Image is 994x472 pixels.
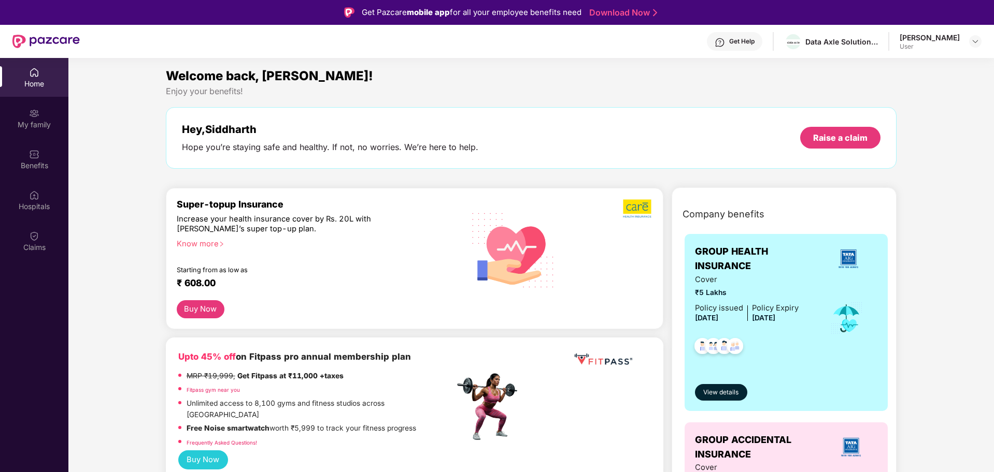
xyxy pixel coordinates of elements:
[712,335,737,360] img: svg+xml;base64,PHN2ZyB4bWxucz0iaHR0cDovL3d3dy53My5vcmcvMjAwMC9zdmciIHdpZHRoPSI0OC45NDMiIGhlaWdodD...
[729,37,755,46] div: Get Help
[900,42,960,51] div: User
[715,37,725,48] img: svg+xml;base64,PHN2ZyBpZD0iSGVscC0zMngzMiIgeG1sbnM9Imh0dHA6Ly93d3cudzMub3JnLzIwMDAvc3ZnIiB3aWR0aD...
[813,132,868,143] div: Raise a claim
[12,35,80,48] img: New Pazcare Logo
[695,274,799,286] span: Cover
[177,277,444,290] div: ₹ 608.00
[166,68,373,83] span: Welcome back, [PERSON_NAME]!
[166,86,897,97] div: Enjoy your benefits!
[690,335,715,360] img: svg+xml;base64,PHN2ZyB4bWxucz0iaHR0cDovL3d3dy53My5vcmcvMjAwMC9zdmciIHdpZHRoPSI0OC45NDMiIGhlaWdodD...
[177,300,224,318] button: Buy Now
[187,387,240,393] a: Fitpass gym near you
[653,7,657,18] img: Stroke
[623,199,652,218] img: b5dec4f62d2307b9de63beb79f102df3.png
[752,314,775,322] span: [DATE]
[464,199,563,300] img: svg+xml;base64,PHN2ZyB4bWxucz0iaHR0cDovL3d3dy53My5vcmcvMjAwMC9zdmciIHhtbG5zOnhsaW5rPSJodHRwOi8vd3...
[837,433,865,461] img: insurerLogo
[572,350,634,369] img: fppp.png
[830,301,863,335] img: icon
[454,371,527,443] img: fpp.png
[695,314,718,322] span: [DATE]
[187,439,257,446] a: Frequently Asked Questions!
[177,199,455,210] div: Super-topup Insurance
[182,123,478,136] div: Hey, Siddharth
[407,7,450,17] strong: mobile app
[805,37,878,47] div: Data Axle Solutions Private Limited
[178,351,236,362] b: Upto 45% off
[177,239,448,246] div: Know more
[703,388,739,397] span: View details
[29,67,39,78] img: svg+xml;base64,PHN2ZyBpZD0iSG9tZSIgeG1sbnM9Imh0dHA6Ly93d3cudzMub3JnLzIwMDAvc3ZnIiB3aWR0aD0iMjAiIG...
[177,214,409,234] div: Increase your health insurance cover by Rs. 20L with [PERSON_NAME]’s super top-up plan.
[695,244,819,274] span: GROUP HEALTH INSURANCE
[187,423,416,434] p: worth ₹5,999 to track your fitness progress
[834,245,862,273] img: insurerLogo
[182,142,478,153] div: Hope you’re staying safe and healthy. If not, no worries. We’re here to help.
[971,37,979,46] img: svg+xml;base64,PHN2ZyBpZD0iRHJvcGRvd24tMzJ4MzIiIHhtbG5zPSJodHRwOi8vd3d3LnczLm9yZy8yMDAwL3N2ZyIgd2...
[695,302,743,314] div: Policy issued
[786,39,801,45] img: WhatsApp%20Image%202022-10-27%20at%2012.58.27.jpeg
[683,207,764,222] span: Company benefits
[752,302,799,314] div: Policy Expiry
[695,287,799,299] span: ₹5 Lakhs
[29,231,39,241] img: svg+xml;base64,PHN2ZyBpZD0iQ2xhaW0iIHhtbG5zPSJodHRwOi8vd3d3LnczLm9yZy8yMDAwL3N2ZyIgd2lkdGg9IjIwIi...
[187,398,454,420] p: Unlimited access to 8,100 gyms and fitness studios across [GEOGRAPHIC_DATA]
[29,108,39,119] img: svg+xml;base64,PHN2ZyB3aWR0aD0iMjAiIGhlaWdodD0iMjAiIHZpZXdCb3g9IjAgMCAyMCAyMCIgZmlsbD0ibm9uZSIgeG...
[695,433,825,462] span: GROUP ACCIDENTAL INSURANCE
[219,241,224,247] span: right
[344,7,354,18] img: Logo
[695,384,747,401] button: View details
[187,424,269,432] strong: Free Noise smartwatch
[900,33,960,42] div: [PERSON_NAME]
[178,450,228,469] button: Buy Now
[589,7,654,18] a: Download Now
[177,266,410,273] div: Starting from as low as
[29,190,39,200] img: svg+xml;base64,PHN2ZyBpZD0iSG9zcGl0YWxzIiB4bWxucz0iaHR0cDovL3d3dy53My5vcmcvMjAwMC9zdmciIHdpZHRoPS...
[29,149,39,159] img: svg+xml;base64,PHN2ZyBpZD0iQmVuZWZpdHMiIHhtbG5zPSJodHRwOi8vd3d3LnczLm9yZy8yMDAwL3N2ZyIgd2lkdGg9Ij...
[701,335,726,360] img: svg+xml;base64,PHN2ZyB4bWxucz0iaHR0cDovL3d3dy53My5vcmcvMjAwMC9zdmciIHdpZHRoPSI0OC45MTUiIGhlaWdodD...
[178,351,411,362] b: on Fitpass pro annual membership plan
[722,335,748,360] img: svg+xml;base64,PHN2ZyB4bWxucz0iaHR0cDovL3d3dy53My5vcmcvMjAwMC9zdmciIHdpZHRoPSI0OC45NDMiIGhlaWdodD...
[237,372,344,380] strong: Get Fitpass at ₹11,000 +taxes
[362,6,581,19] div: Get Pazcare for all your employee benefits need
[187,372,235,380] del: MRP ₹19,999,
